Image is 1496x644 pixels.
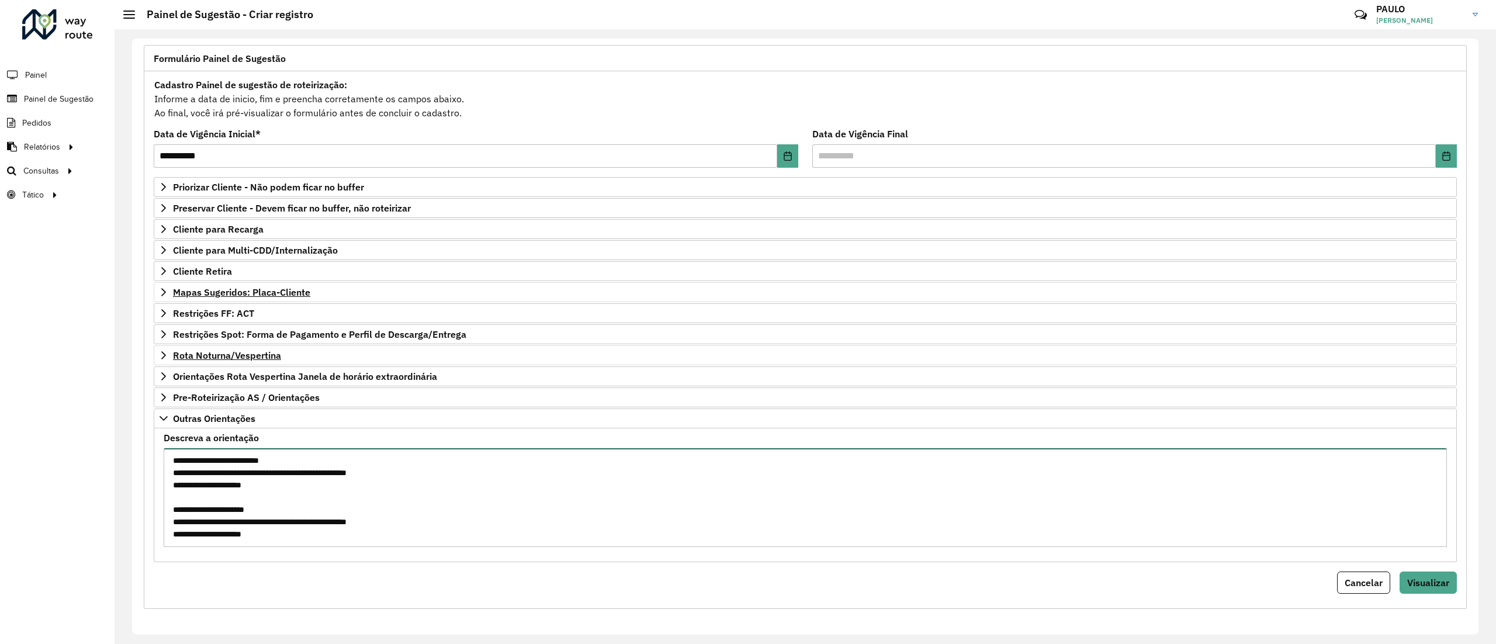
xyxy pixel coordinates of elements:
[777,144,798,168] button: Choose Date
[1376,15,1464,26] span: [PERSON_NAME]
[22,189,44,201] span: Tático
[154,366,1457,386] a: Orientações Rota Vespertina Janela de horário extraordinária
[173,309,254,318] span: Restrições FF: ACT
[1376,4,1464,15] h3: PAULO
[154,324,1457,344] a: Restrições Spot: Forma de Pagamento e Perfil de Descarga/Entrega
[154,198,1457,218] a: Preservar Cliente - Devem ficar no buffer, não roteirizar
[173,351,281,360] span: Rota Noturna/Vespertina
[22,117,51,129] span: Pedidos
[1337,572,1390,594] button: Cancelar
[1407,577,1449,588] span: Visualizar
[154,54,286,63] span: Formulário Painel de Sugestão
[24,141,60,153] span: Relatórios
[173,266,232,276] span: Cliente Retira
[173,182,364,192] span: Priorizar Cliente - Não podem ficar no buffer
[1348,2,1373,27] a: Contato Rápido
[154,127,261,141] label: Data de Vigência Inicial
[154,79,347,91] strong: Cadastro Painel de sugestão de roteirização:
[154,345,1457,365] a: Rota Noturna/Vespertina
[154,261,1457,281] a: Cliente Retira
[154,428,1457,562] div: Outras Orientações
[812,127,908,141] label: Data de Vigência Final
[173,224,264,234] span: Cliente para Recarga
[24,93,93,105] span: Painel de Sugestão
[154,282,1457,302] a: Mapas Sugeridos: Placa-Cliente
[164,431,259,445] label: Descreva a orientação
[173,330,466,339] span: Restrições Spot: Forma de Pagamento e Perfil de Descarga/Entrega
[154,177,1457,197] a: Priorizar Cliente - Não podem ficar no buffer
[173,372,437,381] span: Orientações Rota Vespertina Janela de horário extraordinária
[173,393,320,402] span: Pre-Roteirização AS / Orientações
[154,240,1457,260] a: Cliente para Multi-CDD/Internalização
[154,408,1457,428] a: Outras Orientações
[154,77,1457,120] div: Informe a data de inicio, fim e preencha corretamente os campos abaixo. Ao final, você irá pré-vi...
[25,69,47,81] span: Painel
[1436,144,1457,168] button: Choose Date
[135,8,313,21] h2: Painel de Sugestão - Criar registro
[1400,572,1457,594] button: Visualizar
[23,165,59,177] span: Consultas
[154,387,1457,407] a: Pre-Roteirização AS / Orientações
[173,288,310,297] span: Mapas Sugeridos: Placa-Cliente
[1345,577,1383,588] span: Cancelar
[154,219,1457,239] a: Cliente para Recarga
[173,245,338,255] span: Cliente para Multi-CDD/Internalização
[154,303,1457,323] a: Restrições FF: ACT
[173,414,255,423] span: Outras Orientações
[173,203,411,213] span: Preservar Cliente - Devem ficar no buffer, não roteirizar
